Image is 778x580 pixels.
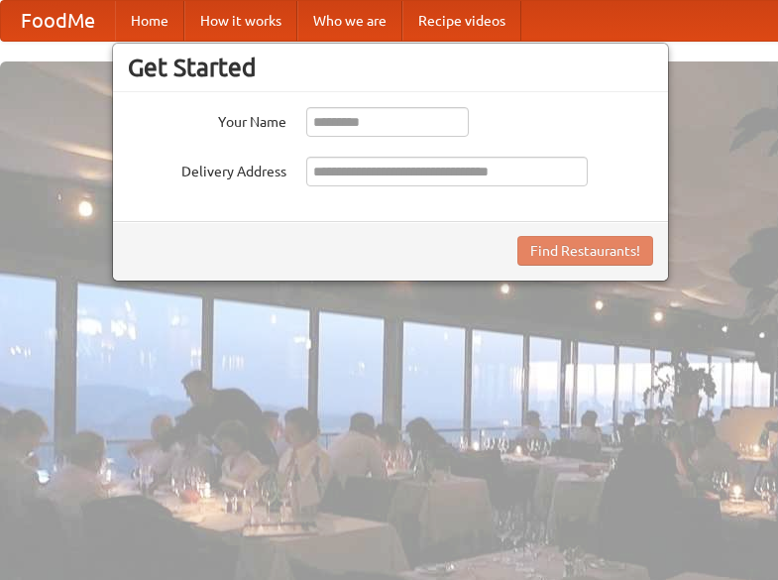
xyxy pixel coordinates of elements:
[1,1,115,41] a: FoodMe
[297,1,402,41] a: Who we are
[115,1,184,41] a: Home
[128,53,653,82] h3: Get Started
[184,1,297,41] a: How it works
[128,157,286,181] label: Delivery Address
[402,1,521,41] a: Recipe videos
[517,236,653,266] button: Find Restaurants!
[128,107,286,132] label: Your Name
